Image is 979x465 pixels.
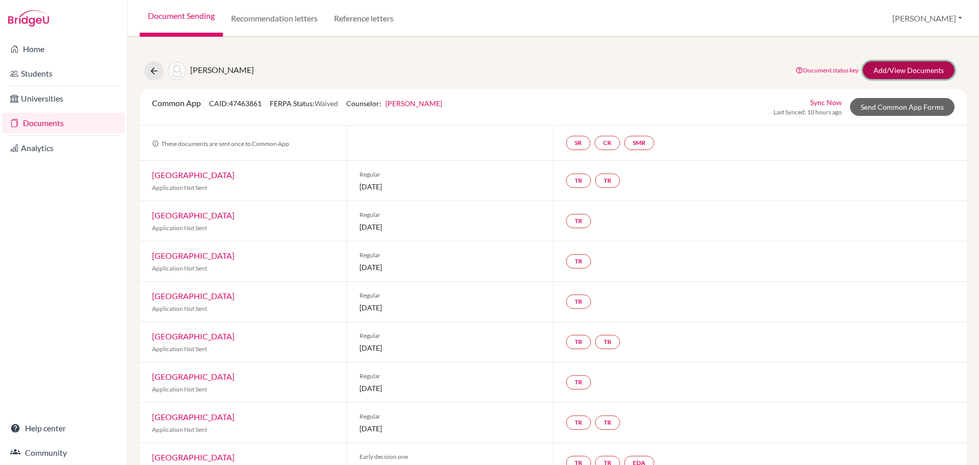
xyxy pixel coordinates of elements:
a: [PERSON_NAME] [385,99,442,108]
span: Regular [359,372,542,381]
span: [DATE] [359,181,542,192]
span: Regular [359,412,542,421]
a: Community [2,443,125,463]
a: SMR [624,136,654,150]
a: Documents [2,113,125,133]
span: [DATE] [359,423,542,434]
span: Regular [359,170,542,179]
span: Regular [359,291,542,300]
span: Regular [359,331,542,340]
a: Students [2,63,125,84]
a: SR [566,136,590,150]
a: TR [566,254,591,268]
span: Application Not Sent [152,345,207,353]
a: TR [566,415,591,430]
a: [GEOGRAPHIC_DATA] [152,291,235,301]
a: Home [2,39,125,59]
span: Application Not Sent [152,426,207,433]
a: TR [566,174,591,188]
a: [GEOGRAPHIC_DATA] [152,412,235,422]
a: Sync Now [810,97,842,108]
span: These documents are sent once to Common App [152,140,289,148]
span: FERPA Status: [270,99,338,108]
a: Document status key [795,66,859,74]
a: [GEOGRAPHIC_DATA] [152,372,235,381]
span: [DATE] [359,302,542,313]
span: Early decision one [359,452,542,461]
span: Regular [359,210,542,219]
a: CR [595,136,620,150]
button: [PERSON_NAME] [888,9,967,28]
span: Application Not Sent [152,184,207,191]
span: [DATE] [359,222,542,232]
span: Last Synced: 10 hours ago [774,108,842,117]
span: [DATE] [359,262,542,273]
a: Send Common App Forms [850,98,955,116]
span: Application Not Sent [152,224,207,232]
span: Application Not Sent [152,264,207,272]
a: TR [595,415,620,430]
a: TR [566,375,591,389]
a: TR [566,214,591,228]
span: Common App [152,98,201,108]
span: Application Not Sent [152,385,207,393]
a: TR [566,335,591,349]
a: TR [595,335,620,349]
a: Universities [2,88,125,109]
span: Regular [359,251,542,260]
a: Add/View Documents [863,61,955,79]
a: [GEOGRAPHIC_DATA] [152,210,235,220]
span: Application Not Sent [152,305,207,312]
span: [DATE] [359,342,542,353]
a: Help center [2,418,125,438]
span: [DATE] [359,383,542,394]
a: TR [566,295,591,309]
a: [GEOGRAPHIC_DATA] [152,251,235,260]
a: [GEOGRAPHIC_DATA] [152,331,235,341]
span: [PERSON_NAME] [190,65,254,75]
a: TR [595,174,620,188]
a: [GEOGRAPHIC_DATA] [152,452,235,462]
a: [GEOGRAPHIC_DATA] [152,170,235,180]
a: Analytics [2,138,125,158]
img: Bridge-U [8,10,49,27]
span: Counselor: [346,99,442,108]
span: CAID: 47463861 [209,99,262,108]
span: Waived [315,99,338,108]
